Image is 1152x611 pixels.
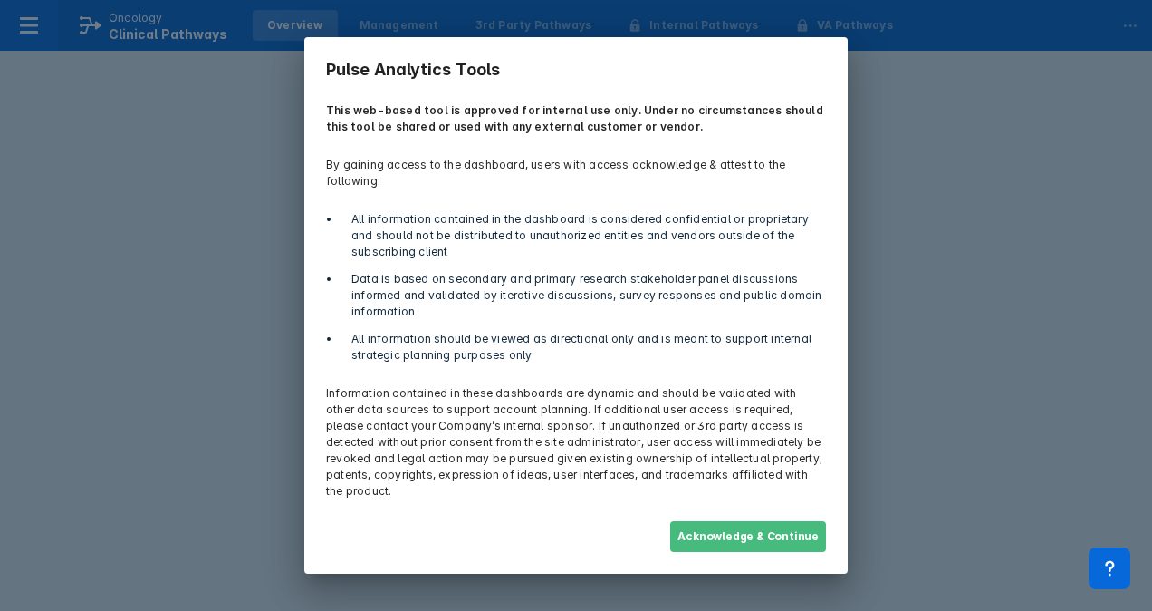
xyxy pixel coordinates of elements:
p: Information contained in these dashboards are dynamic and should be validated with other data sou... [315,374,837,510]
li: Data is based on secondary and primary research stakeholder panel discussions informed and valida... [341,271,826,320]
h3: Pulse Analytics Tools [315,48,837,92]
div: Contact Support [1089,548,1130,589]
li: All information contained in the dashboard is considered confidential or proprietary and should n... [341,211,826,260]
p: This web-based tool is approved for internal use only. Under no circumstances should this tool be... [315,92,837,146]
button: Acknowledge & Continue [670,521,826,552]
p: By gaining access to the dashboard, users with access acknowledge & attest to the following: [315,146,837,200]
li: All information should be viewed as directional only and is meant to support internal strategic p... [341,331,826,364]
